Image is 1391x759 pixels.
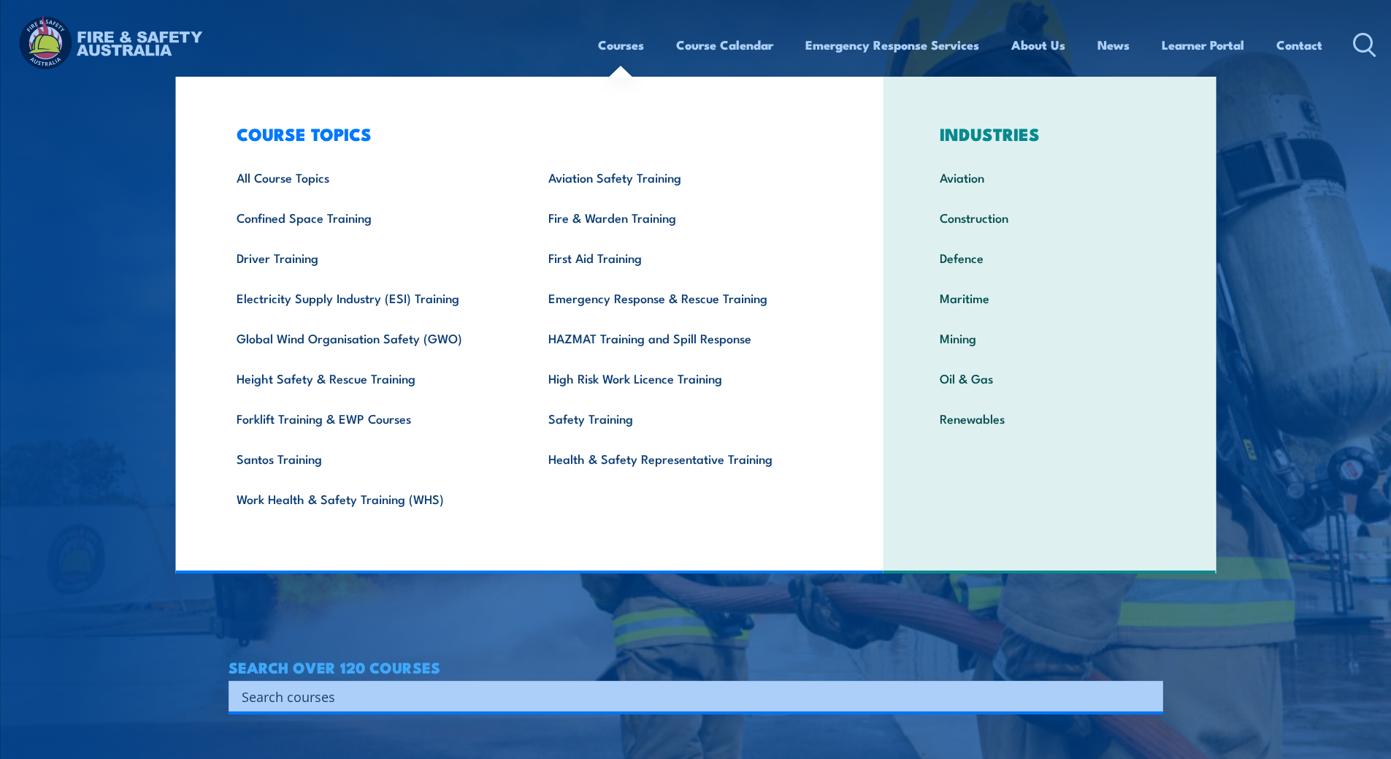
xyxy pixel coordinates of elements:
[245,686,1134,706] form: Search form
[526,278,838,318] a: Emergency Response & Rescue Training
[214,278,526,318] a: Electricity Supply Industry (ESI) Training
[917,237,1182,278] a: Defence
[214,237,526,278] a: Driver Training
[917,398,1182,438] a: Renewables
[242,685,1131,707] input: Search input
[526,358,838,398] a: High Risk Work Licence Training
[526,197,838,237] a: Fire & Warden Training
[917,157,1182,197] a: Aviation
[214,438,526,478] a: Santos Training
[1011,26,1065,64] a: About Us
[1162,26,1244,64] a: Learner Portal
[1138,686,1158,706] button: Search magnifier button
[526,438,838,478] a: Health & Safety Representative Training
[917,318,1182,358] a: Mining
[214,478,526,519] a: Work Health & Safety Training (WHS)
[214,123,838,144] h3: COURSE TOPICS
[526,398,838,438] a: Safety Training
[526,318,838,358] a: HAZMAT Training and Spill Response
[1276,26,1322,64] a: Contact
[917,123,1182,144] h3: INDUSTRIES
[214,318,526,358] a: Global Wind Organisation Safety (GWO)
[214,358,526,398] a: Height Safety & Rescue Training
[214,398,526,438] a: Forklift Training & EWP Courses
[598,26,644,64] a: Courses
[917,278,1182,318] a: Maritime
[214,197,526,237] a: Confined Space Training
[917,358,1182,398] a: Oil & Gas
[917,197,1182,237] a: Construction
[526,237,838,278] a: First Aid Training
[805,26,979,64] a: Emergency Response Services
[526,157,838,197] a: Aviation Safety Training
[229,659,1163,675] h4: SEARCH OVER 120 COURSES
[676,26,773,64] a: Course Calendar
[214,157,526,197] a: All Course Topics
[1097,26,1130,64] a: News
